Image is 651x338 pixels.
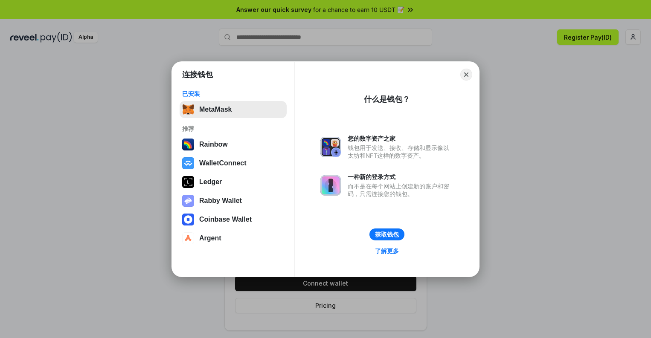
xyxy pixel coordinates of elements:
img: svg+xml,%3Csvg%20width%3D%22120%22%20height%3D%22120%22%20viewBox%3D%220%200%20120%20120%22%20fil... [182,139,194,150]
div: Rabby Wallet [199,197,242,205]
div: Coinbase Wallet [199,216,252,223]
div: 什么是钱包？ [364,94,410,104]
button: Coinbase Wallet [180,211,287,228]
img: svg+xml,%3Csvg%20width%3D%2228%22%20height%3D%2228%22%20viewBox%3D%220%200%2028%2028%22%20fill%3D... [182,214,194,225]
div: Argent [199,234,221,242]
div: 获取钱包 [375,231,399,238]
button: Rainbow [180,136,287,153]
div: 推荐 [182,125,284,133]
img: svg+xml,%3Csvg%20xmlns%3D%22http%3A%2F%2Fwww.w3.org%2F2000%2Fsvg%22%20fill%3D%22none%22%20viewBox... [182,195,194,207]
div: MetaMask [199,106,232,113]
button: WalletConnect [180,155,287,172]
img: svg+xml,%3Csvg%20width%3D%2228%22%20height%3D%2228%22%20viewBox%3D%220%200%2028%2028%22%20fill%3D... [182,157,194,169]
button: 获取钱包 [369,228,404,240]
div: 了解更多 [375,247,399,255]
a: 了解更多 [370,246,404,257]
div: 钱包用于发送、接收、存储和显示像以太坊和NFT这样的数字资产。 [348,144,453,159]
button: Ledger [180,173,287,191]
div: 您的数字资产之家 [348,135,453,142]
img: svg+xml,%3Csvg%20xmlns%3D%22http%3A%2F%2Fwww.w3.org%2F2000%2Fsvg%22%20width%3D%2228%22%20height%3... [182,176,194,188]
div: 一种新的登录方式 [348,173,453,181]
div: Rainbow [199,141,228,148]
img: svg+xml,%3Csvg%20xmlns%3D%22http%3A%2F%2Fwww.w3.org%2F2000%2Fsvg%22%20fill%3D%22none%22%20viewBox... [320,175,341,196]
button: Close [460,69,472,81]
img: svg+xml,%3Csvg%20xmlns%3D%22http%3A%2F%2Fwww.w3.org%2F2000%2Fsvg%22%20fill%3D%22none%22%20viewBox... [320,137,341,157]
button: Argent [180,230,287,247]
h1: 连接钱包 [182,69,213,80]
button: MetaMask [180,101,287,118]
div: 而不是在每个网站上创建新的账户和密码，只需连接您的钱包。 [348,182,453,198]
div: 已安装 [182,90,284,98]
div: Ledger [199,178,222,186]
button: Rabby Wallet [180,192,287,209]
div: WalletConnect [199,159,247,167]
img: svg+xml,%3Csvg%20width%3D%2228%22%20height%3D%2228%22%20viewBox%3D%220%200%2028%2028%22%20fill%3D... [182,232,194,244]
img: svg+xml,%3Csvg%20fill%3D%22none%22%20height%3D%2233%22%20viewBox%3D%220%200%2035%2033%22%20width%... [182,104,194,116]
